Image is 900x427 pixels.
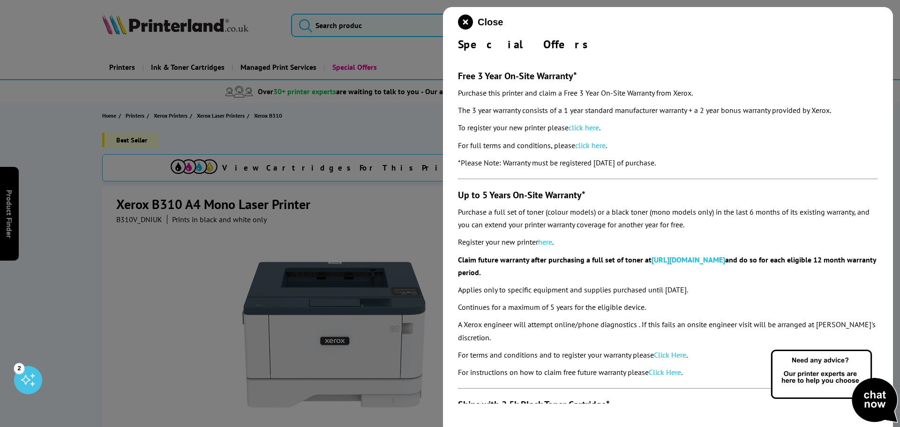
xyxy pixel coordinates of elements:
div: Special Offers [458,37,878,52]
p: *Please Note: Warranty must be registered [DATE] of purchase. [458,157,878,169]
button: close modal [458,15,503,30]
a: [URL][DOMAIN_NAME] [652,255,725,264]
a: click here [575,141,606,150]
span: Close [478,17,503,28]
p: Continues for a maximum of 5 years for the eligible device. [458,301,878,314]
p: For full terms and conditions, please . [458,139,878,152]
b: and do so for each eligible 12 month warranty period. [458,255,876,277]
p: Applies only to specific equipment and supplies purchased until [DATE]. [458,284,878,296]
img: Open Live Chat window [769,348,900,425]
p: For terms and conditions and to register your warranty please . [458,349,878,361]
p: For instructions on how to claim free future warranty please . [458,366,878,379]
p: The 3 year warranty consists of a 1 year standard manufacturer warranty + a 2 year bonus warranty... [458,104,878,117]
p: To register your new printer please . [458,121,878,134]
a: here [538,237,552,247]
h3: Free 3 Year On-Site Warranty* [458,70,878,82]
a: Click Here [649,367,681,377]
h3: Ships with 2.5k Black Toner Cartridge* [458,398,878,411]
b: Claim future warranty after purchasing a full set of toner at [458,255,652,264]
a: click here [569,123,599,132]
div: 2 [14,363,24,373]
p: A Xerox engineer will attempt online/phone diagnostics . If this fails an onsite engineer visit w... [458,318,878,344]
p: Purchase this printer and claim a Free 3 Year On-Site Warranty from Xerox. [458,87,878,99]
h3: Up to 5 Years On-Site Warranty* [458,189,878,201]
p: Register your new printer . [458,236,878,248]
p: Purchase a full set of toner (colour models) or a black toner (mono models only) in the last 6 mo... [458,206,878,231]
a: Click Here [654,350,686,360]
